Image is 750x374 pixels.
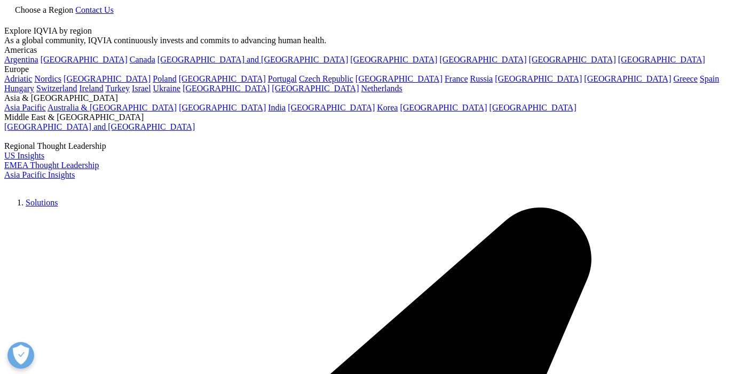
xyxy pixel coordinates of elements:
a: Solutions [26,198,58,207]
a: [GEOGRAPHIC_DATA] [288,103,375,112]
a: [GEOGRAPHIC_DATA] [272,84,359,93]
div: Asia & [GEOGRAPHIC_DATA] [4,93,746,103]
a: [GEOGRAPHIC_DATA] [495,74,582,83]
a: Hungary [4,84,34,93]
a: Turkey [105,84,130,93]
a: Contact Us [75,5,114,14]
a: [GEOGRAPHIC_DATA] [350,55,437,64]
a: [GEOGRAPHIC_DATA] [439,55,526,64]
a: Portugal [268,74,297,83]
a: [GEOGRAPHIC_DATA] [356,74,443,83]
a: Adriatic [4,74,32,83]
a: Poland [153,74,176,83]
a: US Insights [4,151,44,160]
a: [GEOGRAPHIC_DATA] [618,55,705,64]
a: [GEOGRAPHIC_DATA] [183,84,270,93]
a: Ukraine [153,84,181,93]
div: Explore IQVIA by region [4,26,746,36]
a: [GEOGRAPHIC_DATA] [529,55,616,64]
a: [GEOGRAPHIC_DATA] [179,74,266,83]
a: India [268,103,286,112]
a: Asia Pacific [4,103,46,112]
a: Israel [132,84,151,93]
button: Ouvrir le centre de préférences [7,342,34,369]
div: Americas [4,45,746,55]
a: [GEOGRAPHIC_DATA] and [GEOGRAPHIC_DATA] [4,122,195,131]
a: Asia Pacific Insights [4,170,75,179]
a: [GEOGRAPHIC_DATA] [584,74,671,83]
a: Greece [673,74,697,83]
a: Netherlands [361,84,402,93]
a: EMEA Thought Leadership [4,161,99,170]
a: Argentina [4,55,38,64]
div: Europe [4,65,746,74]
a: Switzerland [36,84,77,93]
a: [GEOGRAPHIC_DATA] [400,103,487,112]
a: Nordics [34,74,61,83]
a: Ireland [79,84,103,93]
a: Canada [130,55,155,64]
a: Korea [377,103,398,112]
a: France [445,74,468,83]
a: Czech Republic [299,74,353,83]
a: [GEOGRAPHIC_DATA] [179,103,266,112]
a: Russia [470,74,493,83]
a: Australia & [GEOGRAPHIC_DATA] [48,103,177,112]
div: Middle East & [GEOGRAPHIC_DATA] [4,113,746,122]
a: [GEOGRAPHIC_DATA] [490,103,577,112]
a: [GEOGRAPHIC_DATA] [64,74,151,83]
a: Spain [700,74,719,83]
div: As a global community, IQVIA continuously invests and commits to advancing human health. [4,36,746,45]
span: Choose a Region [15,5,73,14]
a: [GEOGRAPHIC_DATA] [41,55,128,64]
div: Regional Thought Leadership [4,141,746,151]
a: [GEOGRAPHIC_DATA] and [GEOGRAPHIC_DATA] [157,55,348,64]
